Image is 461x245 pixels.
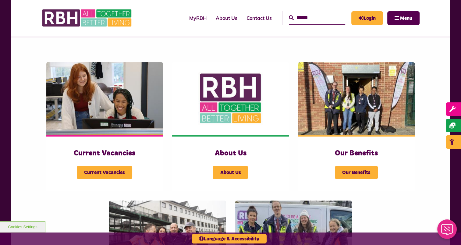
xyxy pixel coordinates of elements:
img: RBH [42,6,133,30]
img: RBH Logo Social Media 480X360 (1) [172,62,289,135]
a: MyRBH [185,10,211,26]
iframe: Netcall Web Assistant for live chat [434,218,461,245]
a: Current Vacancies Current Vacancies [46,62,163,191]
h3: Our Benefits [310,149,402,158]
a: About Us About Us [172,62,289,191]
button: Language & Accessibility [192,234,267,243]
img: Dropinfreehold2 [298,62,415,135]
a: About Us [211,10,242,26]
span: Our Benefits [335,166,378,179]
h3: Current Vacancies [59,149,151,158]
span: About Us [213,166,248,179]
a: MyRBH [351,11,383,25]
input: Search [289,11,345,24]
a: Contact Us [242,10,276,26]
span: Menu [400,16,412,21]
a: Our Benefits Our Benefits [298,62,415,191]
h3: About Us [184,149,277,158]
button: Navigation [387,11,420,25]
span: Current Vacancies [77,166,132,179]
img: IMG 1470 [46,62,163,135]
